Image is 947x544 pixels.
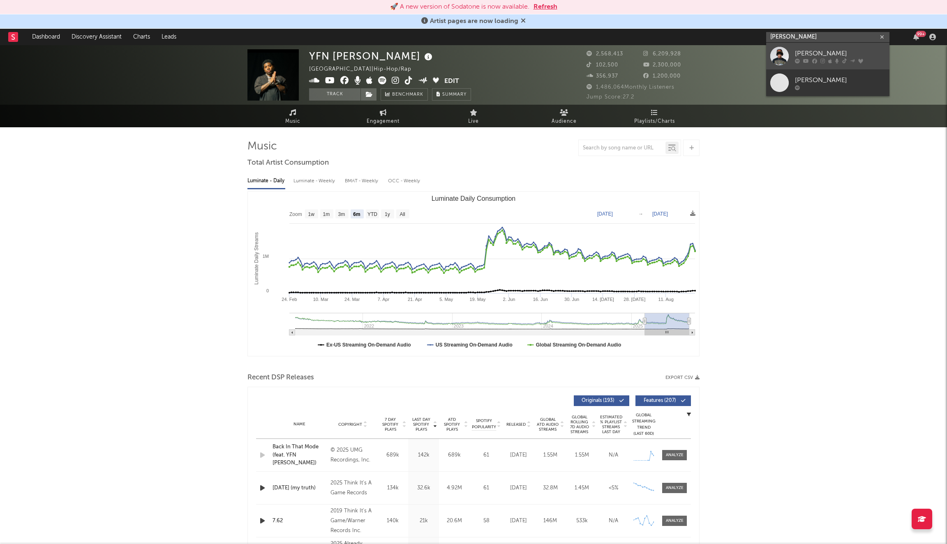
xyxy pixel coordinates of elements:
text: [DATE] [597,211,613,217]
div: Luminate - Weekly [293,174,337,188]
a: Benchmark [381,88,428,101]
text: YTD [367,211,377,217]
button: Track [309,88,360,101]
text: Ex-US Streaming On-Demand Audio [326,342,411,348]
div: 689k [379,451,406,459]
text: 10. Mar [313,297,329,302]
span: Engagement [367,117,400,126]
div: [DATE] [505,484,532,492]
span: Live [468,117,479,126]
div: [GEOGRAPHIC_DATA] | Hip-Hop/Rap [309,64,421,74]
div: 1.55M [568,451,596,459]
span: Estimated % Playlist Streams Last Day [600,415,622,434]
text: 0 [266,288,269,293]
span: Playlists/Charts [634,117,675,126]
div: 🚀 A new version of Sodatone is now available. [390,2,529,12]
span: ATD Spotify Plays [441,417,463,432]
text: 3m [338,211,345,217]
div: [DATE] [505,451,532,459]
div: 58 [472,517,501,525]
text: 30. Jun [564,297,579,302]
div: N/A [600,517,627,525]
text: Luminate Daily Streams [254,232,259,285]
div: 61 [472,451,501,459]
div: <5% [600,484,627,492]
text: 1m [323,211,330,217]
text: 24. Feb [282,297,297,302]
button: Refresh [534,2,557,12]
div: [PERSON_NAME] [795,48,885,58]
div: 1.55M [536,451,564,459]
button: Export CSV [665,375,700,380]
button: Features(207) [635,395,691,406]
div: 4.92M [441,484,468,492]
span: Last Day Spotify Plays [410,417,432,432]
span: Benchmark [392,90,423,100]
div: 2025 Think It's A Game Records [330,478,375,498]
button: Originals(193) [574,395,629,406]
span: Summary [442,92,467,97]
span: 1,486,064 Monthly Listeners [587,85,674,90]
div: 533k [568,517,596,525]
text: 5. May [439,297,453,302]
a: Leads [156,29,182,45]
div: © 2025 UMG Recordings, Inc. [330,445,375,465]
a: Audience [519,105,609,127]
span: Originals ( 193 ) [579,398,617,403]
span: 356,937 [587,73,618,79]
a: Discovery Assistant [66,29,127,45]
span: 6,209,928 [643,51,681,57]
span: 102,500 [587,62,618,68]
span: Spotify Popularity [472,418,496,430]
div: 1.45M [568,484,596,492]
div: 146M [536,517,564,525]
text: [DATE] [652,211,668,217]
text: 1y [385,211,390,217]
text: All [400,211,405,217]
text: 11. Aug [658,297,673,302]
button: 99+ [913,34,919,40]
a: Dashboard [26,29,66,45]
a: [DATE] (my truth) [273,484,326,492]
div: 2019 Think It's A Game/Warner Records Inc. [330,506,375,536]
text: 28. [DATE] [624,297,645,302]
span: Global Rolling 7D Audio Streams [568,415,591,434]
div: 689k [441,451,468,459]
input: Search by song name or URL [579,145,665,151]
span: Released [506,422,526,427]
a: 7.62 [273,517,326,525]
div: Back In That Mode (feat. YFN [PERSON_NAME]) [273,443,326,467]
a: Charts [127,29,156,45]
span: Audience [552,117,577,126]
div: YFN [PERSON_NAME] [309,49,434,63]
text: 1M [263,254,269,259]
span: 7 Day Spotify Plays [379,417,401,432]
text: 14. [DATE] [592,297,614,302]
div: 32.6k [410,484,437,492]
div: 32.8M [536,484,564,492]
a: Engagement [338,105,428,127]
span: Jump Score: 27.2 [587,94,634,100]
div: [PERSON_NAME] [795,75,885,85]
a: Music [247,105,338,127]
div: 142k [410,451,437,459]
text: 7. Apr [378,297,390,302]
div: 21k [410,517,437,525]
text: US Streaming On-Demand Audio [436,342,513,348]
text: 16. Jun [533,297,548,302]
div: OCC - Weekly [388,174,421,188]
input: Search for artists [766,32,889,42]
div: 20.6M [441,517,468,525]
span: Dismiss [521,18,526,25]
span: Features ( 207 ) [641,398,679,403]
a: [PERSON_NAME] [766,43,889,69]
span: Total Artist Consumption [247,158,329,168]
span: Copyright [338,422,362,427]
text: → [638,211,643,217]
span: 2,300,000 [643,62,681,68]
div: 99 + [916,31,926,37]
a: Live [428,105,519,127]
a: Playlists/Charts [609,105,700,127]
span: Recent DSP Releases [247,373,314,383]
